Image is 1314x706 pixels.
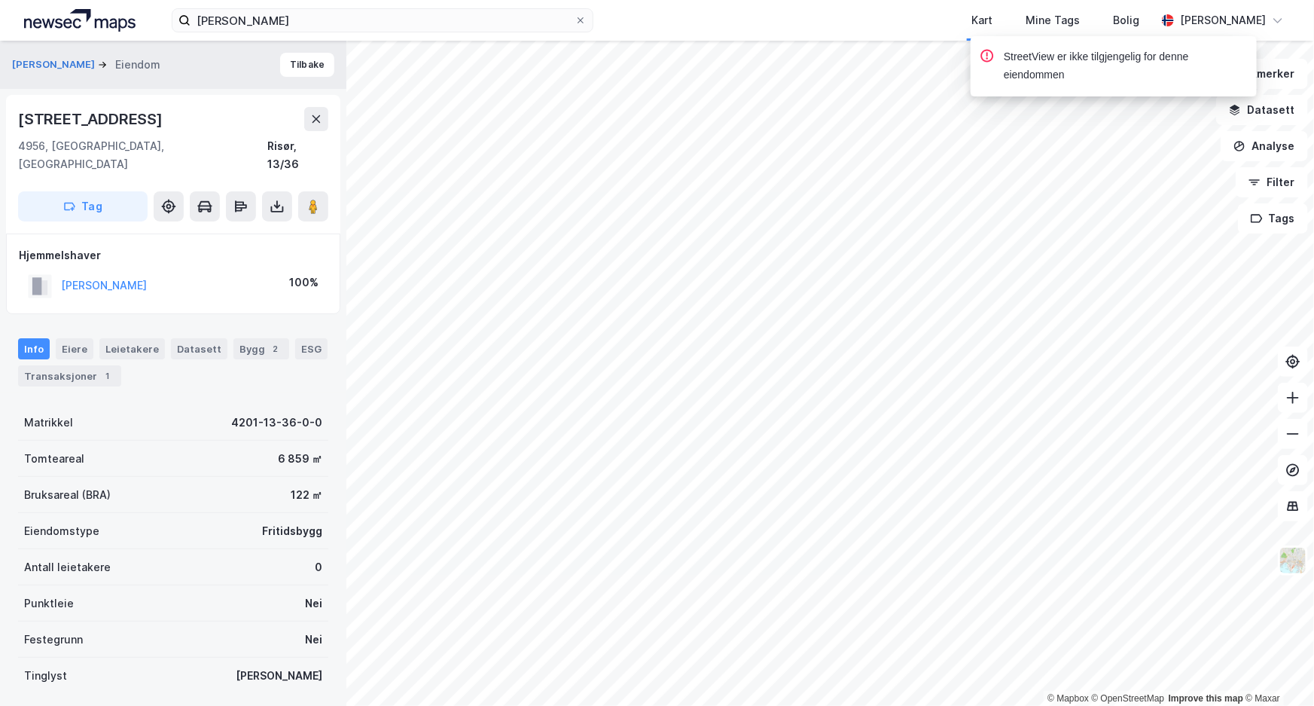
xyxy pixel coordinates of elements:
[1026,11,1080,29] div: Mine Tags
[1238,203,1308,234] button: Tags
[24,667,67,685] div: Tinglyst
[18,137,267,173] div: 4956, [GEOGRAPHIC_DATA], [GEOGRAPHIC_DATA]
[24,522,99,540] div: Eiendomstype
[278,450,322,468] div: 6 859 ㎡
[191,9,575,32] input: Søk på adresse, matrikkel, gårdeiere, leietakere eller personer
[24,414,73,432] div: Matrikkel
[56,338,93,359] div: Eiere
[1279,546,1307,575] img: Z
[233,338,289,359] div: Bygg
[24,486,111,504] div: Bruksareal (BRA)
[971,11,992,29] div: Kart
[289,274,319,292] div: 100%
[1221,131,1308,161] button: Analyse
[291,486,322,504] div: 122 ㎡
[18,365,121,387] div: Transaksjoner
[267,137,328,173] div: Risør, 13/36
[268,341,283,356] div: 2
[305,631,322,649] div: Nei
[1047,693,1089,704] a: Mapbox
[1216,95,1308,125] button: Datasett
[1004,48,1245,84] div: StreetView er ikke tilgjengelig for denne eiendommen
[295,338,328,359] div: ESG
[12,57,98,72] button: [PERSON_NAME]
[1180,11,1266,29] div: [PERSON_NAME]
[18,107,166,131] div: [STREET_ADDRESS]
[24,594,74,613] div: Punktleie
[24,558,111,576] div: Antall leietakere
[100,368,115,384] div: 1
[99,338,165,359] div: Leietakere
[1239,634,1314,706] div: Kontrollprogram for chat
[231,414,322,432] div: 4201-13-36-0-0
[18,191,148,222] button: Tag
[18,338,50,359] div: Info
[280,53,334,77] button: Tilbake
[1236,167,1308,197] button: Filter
[171,338,227,359] div: Datasett
[19,246,328,264] div: Hjemmelshaver
[24,450,84,468] div: Tomteareal
[236,667,322,685] div: [PERSON_NAME]
[1169,693,1243,704] a: Improve this map
[315,558,322,576] div: 0
[1239,634,1314,706] iframe: Chat Widget
[262,522,322,540] div: Fritidsbygg
[1113,11,1139,29] div: Bolig
[24,631,83,649] div: Festegrunn
[305,594,322,613] div: Nei
[1092,693,1165,704] a: OpenStreetMap
[24,9,136,32] img: logo.a4113a55bc3d86da70a041830d287a7e.svg
[115,56,160,74] div: Eiendom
